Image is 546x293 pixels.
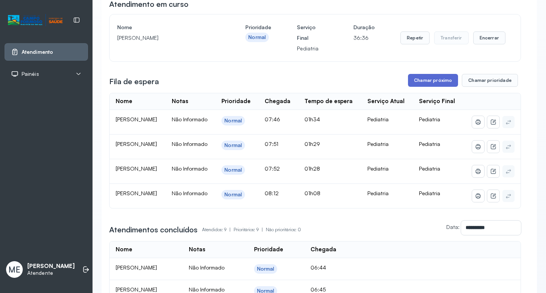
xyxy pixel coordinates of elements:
span: Pediatria [419,141,440,147]
div: Nome [116,98,132,105]
div: Normal [224,118,242,124]
span: Atendimento [22,49,53,55]
span: Não Informado [189,264,224,271]
span: Não Informado [189,286,224,293]
label: Data: [446,224,460,230]
p: [PERSON_NAME] [117,33,220,43]
span: Não Informado [172,141,207,147]
p: 36:36 [353,33,375,43]
div: Pediatria [367,141,407,147]
span: [PERSON_NAME] [116,141,157,147]
span: Pediatria [419,165,440,172]
div: Normal [224,142,242,149]
span: 01h08 [304,190,320,196]
span: Pediatria [419,190,440,196]
p: Prioritários: 9 [234,224,266,235]
span: Não Informado [172,165,207,172]
span: 06:45 [311,286,326,293]
div: Chegada [311,246,336,253]
div: Normal [257,266,275,272]
span: [PERSON_NAME] [116,190,157,196]
button: Chamar próximo [408,74,458,87]
span: [PERSON_NAME] [116,165,157,172]
button: Repetir [400,31,430,44]
span: 01h29 [304,141,320,147]
span: 06:44 [311,264,326,271]
img: Logotipo do estabelecimento [8,14,63,27]
div: Normal [224,191,242,198]
span: Não Informado [172,116,207,122]
span: 07:46 [265,116,280,122]
span: 01h28 [304,165,320,172]
span: [PERSON_NAME] [116,264,157,271]
div: Normal [248,34,266,41]
p: [PERSON_NAME] [27,263,75,270]
h4: Serviço Final [297,22,328,43]
div: Prioridade [254,246,283,253]
span: Pediatria [419,116,440,122]
p: Não prioritários: 0 [266,224,301,235]
button: Encerrar [473,31,505,44]
div: Prioridade [221,98,251,105]
div: Nome [116,246,132,253]
div: Pediatria [367,116,407,123]
span: | [262,227,263,232]
div: Notas [189,246,205,253]
p: Atendidos: 9 [202,224,234,235]
h3: Fila de espera [109,76,159,87]
span: | [229,227,231,232]
div: Pediatria [367,165,407,172]
span: Não Informado [172,190,207,196]
div: Normal [224,167,242,173]
span: 08:12 [265,190,279,196]
p: Pediatria [297,43,328,54]
h4: Duração [353,22,375,33]
span: [PERSON_NAME] [116,116,157,122]
span: 07:52 [265,165,280,172]
span: Painéis [22,71,39,77]
button: Transferir [434,31,469,44]
div: Serviço Final [419,98,455,105]
div: Serviço Atual [367,98,405,105]
p: Atendente [27,270,75,276]
div: Chegada [265,98,290,105]
div: Tempo de espera [304,98,353,105]
span: 01h34 [304,116,320,122]
div: Pediatria [367,190,407,197]
span: [PERSON_NAME] [116,286,157,293]
a: Atendimento [11,48,82,56]
h4: Nome [117,22,220,33]
h3: Atendimentos concluídos [109,224,198,235]
span: 07:51 [265,141,278,147]
button: Chamar prioridade [462,74,518,87]
div: Notas [172,98,188,105]
h4: Prioridade [245,22,271,33]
